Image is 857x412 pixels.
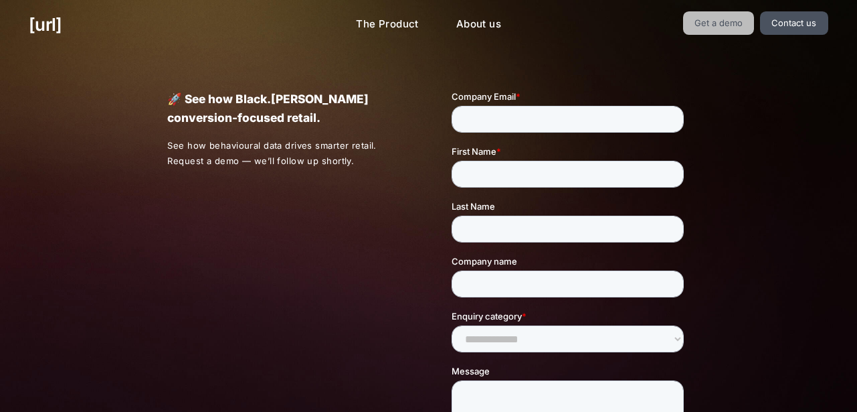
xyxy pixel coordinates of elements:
[167,90,405,127] p: 🚀 See how Black.[PERSON_NAME] conversion-focused retail.
[760,11,828,35] a: Contact us
[345,11,430,38] a: The Product
[683,11,755,35] a: Get a demo
[167,138,405,169] p: See how behavioural data drives smarter retail. Request a demo — we’ll follow up shortly.
[29,11,62,38] a: [URL]
[446,11,512,38] a: About us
